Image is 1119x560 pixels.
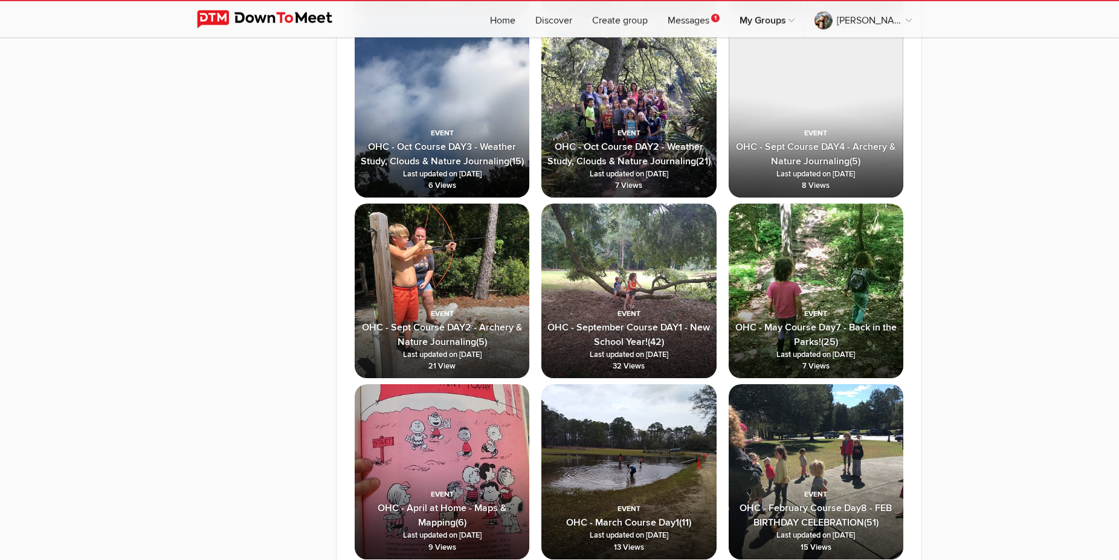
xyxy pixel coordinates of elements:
b: (5) [732,140,900,169]
a: OHC - Oct Course DAY3 - Weather Study, Clouds & Nature Journaling(15) Last updated on [DATE] 6 Views [355,23,529,198]
span: Last updated on [DATE] [358,349,526,361]
span: 6 Views [358,180,526,191]
img: IMG_20200908_110722197.jpg [541,204,716,378]
img: IMG_20200303_124742044_BURST000_COVER.jpg [541,384,716,559]
a: OHC - Sept Course DAY4 - Archery & Nature Journaling(5) Last updated on [DATE] 8 Views [729,23,903,198]
img: 6691828B-46F3-48C9-A9E9-82E06EF85FC5.jpeg [729,384,903,559]
span: OHC - Oct Course DAY2 - Weather Study, Clouds & Nature Journaling [547,141,703,167]
a: OHC - May Course Day7 - Back in the Parks!(25) Last updated on [DATE] 7 Views [729,204,903,378]
img: 8C5C0331-61AF-4830-979D-54A736A00530.jpeg [729,204,903,378]
a: [PERSON_NAME] HB [805,1,921,37]
a: OHC - March Course Day1(11) Last updated on [DATE] 13 Views [541,384,716,559]
span: Last updated on [DATE] [358,530,526,541]
img: IMG_20200329_175947153.jpg [355,384,529,559]
span: 21 View [358,361,526,372]
span: 32 Views [544,361,713,372]
b: (21) [544,140,713,169]
span: Last updated on [DATE] [544,530,713,541]
a: Messages1 [658,1,729,37]
b: (5) [358,320,526,349]
span: OHC - May Course Day7 - Back in the Parks! [735,321,897,348]
span: OHC - March Course Day1 [566,517,679,529]
span: 9 Views [358,542,526,553]
span: OHC - Sept Course DAY4 - Archery & Nature Journaling [736,141,895,167]
span: OHC - Sept Course DAY2 - Archery & Nature Journaling [362,321,522,348]
span: Last updated on [DATE] [732,530,900,541]
span: 13 Views [544,542,713,553]
span: Last updated on [DATE] [732,349,900,361]
img: DownToMeet [197,10,351,28]
span: 8 Views [732,180,900,191]
a: OHC - Sept Course DAY2 - Archery & Nature Journaling(5) Last updated on [DATE] 21 View [355,204,529,378]
span: Last updated on [DATE] [732,169,900,180]
a: Home [480,1,525,37]
span: Last updated on [DATE] [544,169,713,180]
span: 15 Views [732,542,900,553]
b: (25) [732,320,900,349]
span: Last updated on [DATE] [544,349,713,361]
b: (42) [544,320,713,349]
b: (6) [358,501,526,530]
span: OHC - September Course DAY1 - New School Year! [547,321,710,348]
span: OHC - April at Home - Maps & Mapping [378,502,506,529]
span: 7 Views [544,180,713,191]
a: OHC - September Course DAY1 - New School Year!(42) Last updated on [DATE] 32 Views [541,204,716,378]
b: (15) [358,140,526,169]
a: Discover [526,1,582,37]
b: (11) [544,515,713,530]
a: OHC - Oct Course DAY2 - Weather Study, Clouds & Nature Journaling(21) Last updated on [DATE] 7 Views [541,23,716,198]
b: (51) [732,501,900,530]
a: Create group [582,1,657,37]
a: OHC - February Course Day8 - FEB BIRTHDAY CELEBRATION(51) Last updated on [DATE] 15 Views [729,384,903,559]
img: 19263CCB-C330-4244-8BFD-6767638B06C0.jpeg [355,204,529,378]
span: Last updated on [DATE] [358,169,526,180]
span: OHC - Oct Course DAY3 - Weather Study, Clouds & Nature Journaling [361,141,517,167]
span: 7 Views [732,361,900,372]
span: OHC - February Course Day8 - FEB BIRTHDAY CELEBRATION [740,502,892,529]
a: OHC - April at Home - Maps & Mapping(6) Last updated on [DATE] 9 Views [355,384,529,559]
a: My Groups [730,1,804,37]
span: 1 [711,14,720,22]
